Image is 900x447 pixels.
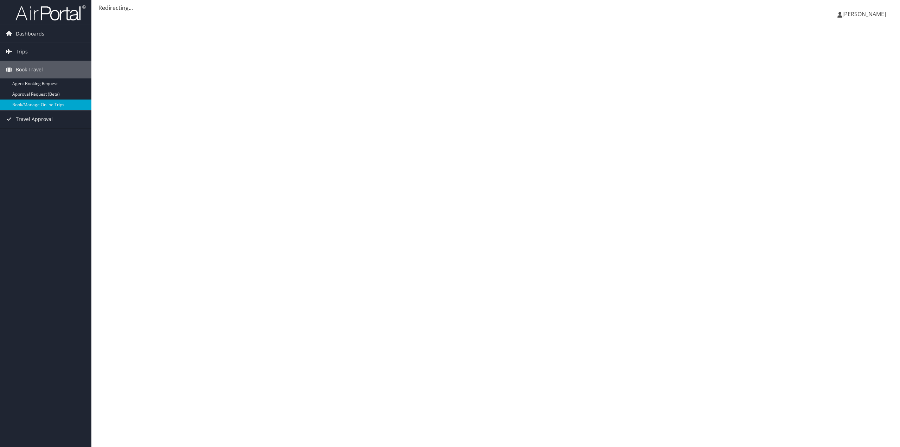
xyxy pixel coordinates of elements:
div: Redirecting... [98,4,893,12]
img: airportal-logo.png [15,5,86,21]
span: Book Travel [16,61,43,78]
a: [PERSON_NAME] [837,4,893,25]
span: [PERSON_NAME] [842,10,886,18]
span: Trips [16,43,28,60]
span: Dashboards [16,25,44,43]
span: Travel Approval [16,110,53,128]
